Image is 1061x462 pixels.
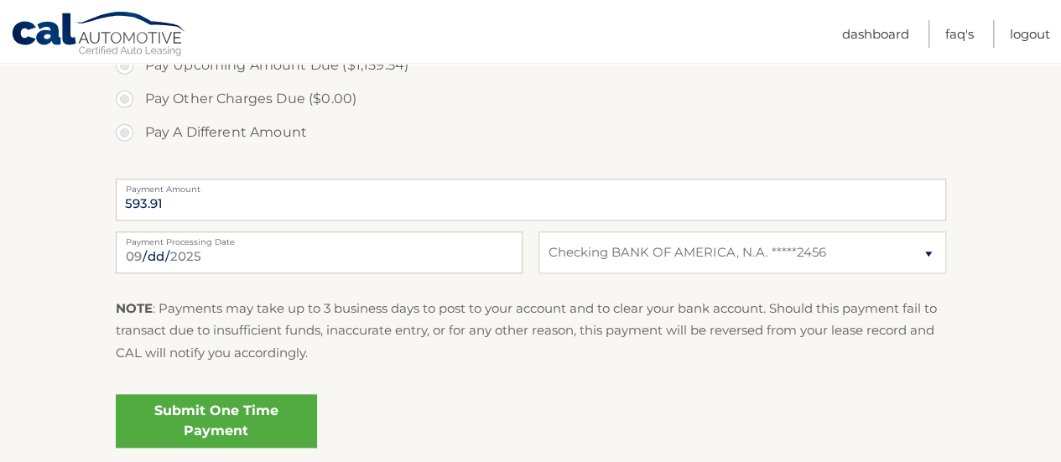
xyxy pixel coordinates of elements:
[116,179,946,192] label: Payment Amount
[116,394,317,448] a: Submit One Time Payment
[116,300,153,316] strong: NOTE
[11,11,187,60] a: Cal Automotive
[945,20,974,48] a: FAQ's
[116,82,946,116] label: Pay Other Charges Due ($0.00)
[116,179,946,221] input: Payment Amount
[116,49,946,82] label: Pay Upcoming Amount Due ($1,159.54)
[116,298,946,364] p: : Payments may take up to 3 business days to post to your account and to clear your bank account....
[116,231,523,273] input: Payment Date
[116,116,946,149] label: Pay A Different Amount
[116,231,523,245] label: Payment Processing Date
[1010,20,1050,48] a: Logout
[842,20,909,48] a: Dashboard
